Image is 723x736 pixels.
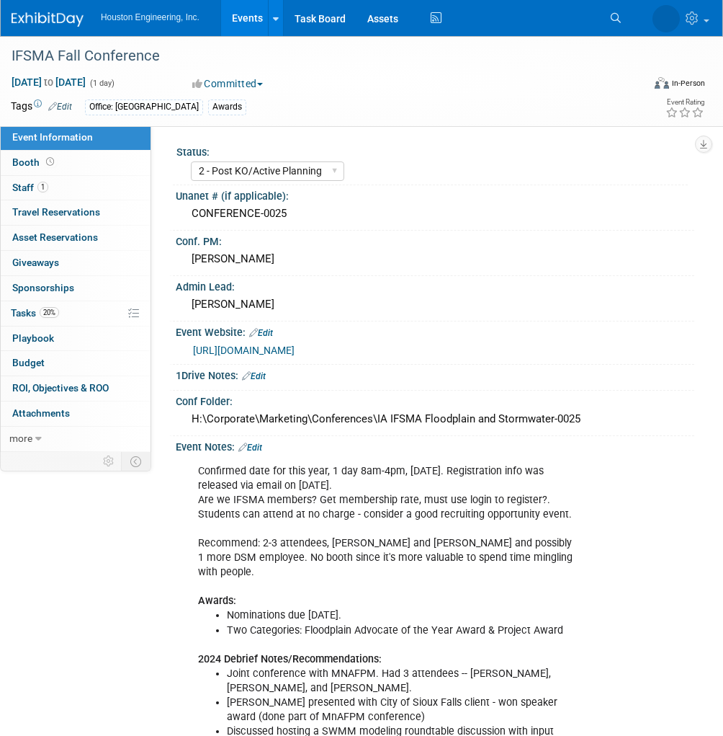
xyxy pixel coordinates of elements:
[238,443,262,453] a: Edit
[176,436,694,455] div: Event Notes:
[1,327,151,351] a: Playbook
[12,407,70,419] span: Attachments
[665,99,704,106] div: Event Rating
[40,307,59,318] span: 20%
[227,624,578,638] li: Two Categories: Floodplain Advocate of the Year Award & Project Award
[1,200,151,225] a: Travel Reservations
[198,653,382,665] b: 2024 Debrief Notes/Recommendations:
[9,433,32,444] span: more
[655,77,669,89] img: Format-Inperson.png
[1,376,151,401] a: ROI, Objectives & ROO
[6,43,635,69] div: IFSMA Fall Conference
[187,203,683,225] div: CONFERENCE-0025
[11,76,86,89] span: [DATE] [DATE]
[176,185,694,203] div: Unanet # (if applicable):
[12,282,74,293] span: Sponsorships
[11,307,59,319] span: Tasks
[187,248,683,270] div: [PERSON_NAME]
[1,301,151,326] a: Tasks20%
[43,156,57,167] span: Booth not reserved yet
[37,182,48,192] span: 1
[227,608,578,623] li: Nominations due [DATE].
[187,76,269,91] button: Committed
[198,595,236,607] b: Awards:
[12,231,98,243] span: Asset Reservations
[11,99,72,115] td: Tags
[176,322,694,340] div: Event Website:
[671,78,705,89] div: In-Person
[12,357,45,368] span: Budget
[176,141,688,159] div: Status:
[1,151,151,175] a: Booth
[208,99,246,115] div: Awards
[1,276,151,301] a: Sponsorships
[12,156,57,168] span: Booth
[1,427,151,451] a: more
[1,226,151,250] a: Asset Reservations
[12,182,48,193] span: Staff
[48,102,72,112] a: Edit
[249,328,273,338] a: Edit
[12,131,93,143] span: Event Information
[42,76,55,88] span: to
[101,12,199,22] span: Houston Engineering, Inc.
[193,345,295,356] a: [URL][DOMAIN_NAME]
[1,402,151,426] a: Attachments
[176,276,694,294] div: Admin Lead:
[89,79,114,88] span: (1 day)
[176,365,694,383] div: 1Drive Notes:
[12,12,84,27] img: ExhibitDay
[12,382,109,394] span: ROI, Objectives & ROO
[227,696,578,724] li: [PERSON_NAME] presented with City of Sioux Falls client - won speaker award (done part of MnAFPM ...
[187,408,683,430] div: H:\Corporate\Marketing\Conferences\IA IFSMA Floodplain and Stormwater-0025
[12,332,54,344] span: Playbook
[1,351,151,376] a: Budget
[652,5,680,32] img: Heidi Joarnt
[12,257,59,268] span: Giveaways
[85,99,203,115] div: Office: [GEOGRAPHIC_DATA]
[242,371,266,381] a: Edit
[1,251,151,275] a: Giveaways
[598,75,705,97] div: Event Format
[96,452,122,471] td: Personalize Event Tab Strip
[1,125,151,150] a: Event Information
[176,231,694,249] div: Conf. PM:
[176,391,694,409] div: Conf Folder:
[187,293,683,316] div: [PERSON_NAME]
[122,452,151,471] td: Toggle Event Tabs
[1,176,151,200] a: Staff1
[12,206,100,218] span: Travel Reservations
[227,667,578,696] li: Joint conference with MNAFPM. Had 3 attendees -- [PERSON_NAME], [PERSON_NAME], and [PERSON_NAME].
